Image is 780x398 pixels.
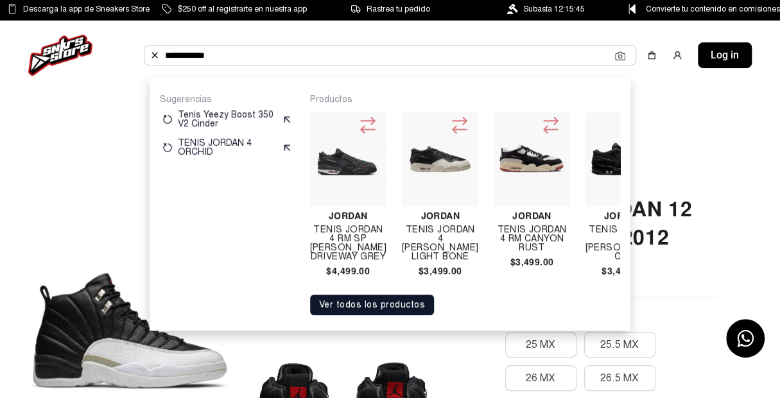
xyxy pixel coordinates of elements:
[367,2,430,16] span: Rastrea tu pedido
[646,2,780,16] span: Convierte tu contenido en comisiones
[624,4,640,14] img: Control Point Icon
[585,225,661,261] h4: TENIS JORDAN 4 [PERSON_NAME] CAT
[585,266,661,275] h4: $3,499.00
[505,365,576,391] button: 26 MX
[310,94,620,105] p: Productos
[672,50,682,60] img: user
[402,211,478,220] h4: Jordan
[494,257,569,266] h4: $3,499.00
[407,126,473,192] img: TENIS JORDAN 4 RM BLACK LIGHT BONE
[711,48,739,63] span: Log in
[584,365,655,391] button: 26.5 MX
[162,114,173,125] img: restart.svg
[282,114,292,125] img: suggest.svg
[310,225,386,261] h4: TENIS JORDAN 4 RM SP [PERSON_NAME] DRIVEWAY GREY
[646,50,657,60] img: shopping
[162,143,173,153] img: restart.svg
[315,126,381,192] img: TENIS JORDAN 4 RM SP NIGEL SYLVESTER DRIVEWAY GREY
[23,2,150,16] span: Descarga la app de Sneakers Store
[178,139,277,157] p: TENIS JORDAN 4 ORCHID
[28,35,92,76] img: logo
[494,225,569,252] h4: TENIS JORDAN 4 RM CANYON RUST
[402,266,478,275] h4: $3,499.00
[494,211,569,220] h4: Jordan
[505,332,576,358] button: 25 MX
[523,2,585,16] span: Subasta 12:15:45
[178,110,277,128] p: Tenis Yeezy Boost 350 V2 Cinder
[584,332,655,358] button: 25.5 MX
[585,211,661,220] h4: Jordan
[160,94,295,105] p: Sugerencias
[615,51,625,61] img: Cámara
[150,50,160,60] img: Buscar
[402,225,478,261] h4: TENIS JORDAN 4 [PERSON_NAME] LIGHT BONE
[178,2,307,16] span: $250 off al registrarte en nuestra app
[282,143,292,153] img: suggest.svg
[590,126,656,192] img: TENIS JORDAN 4 RM BLACK CAT
[310,211,386,220] h4: Jordan
[310,266,386,275] h4: $4,499.00
[310,295,435,315] button: Ver todos los productos
[499,126,564,192] img: TENIS JORDAN 4 RM CANYON RUST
